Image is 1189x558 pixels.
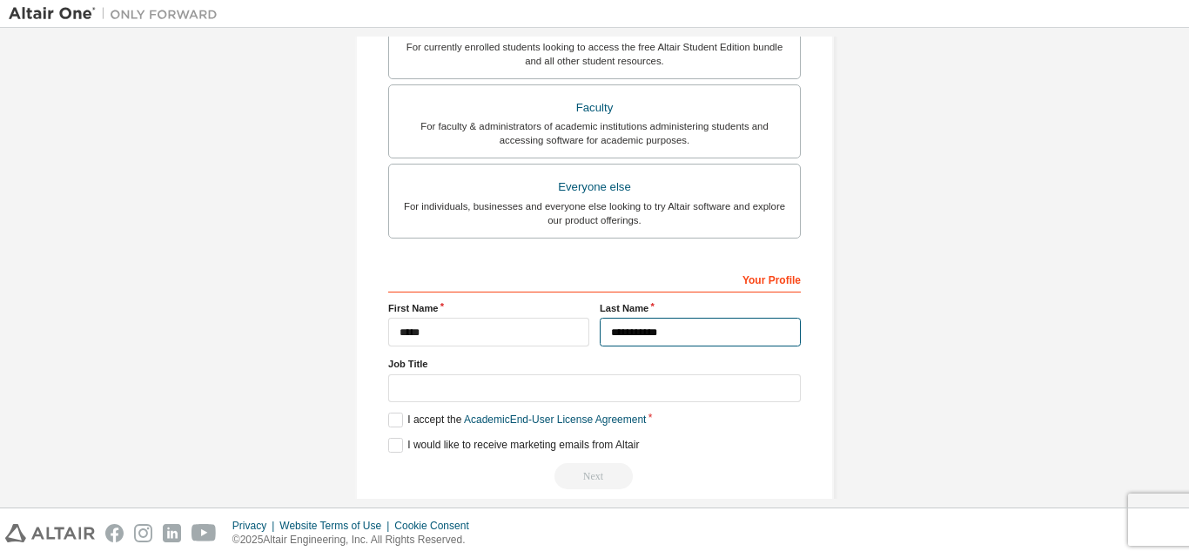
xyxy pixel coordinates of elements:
[191,524,217,542] img: youtube.svg
[388,413,646,427] label: I accept the
[105,524,124,542] img: facebook.svg
[5,524,95,542] img: altair_logo.svg
[163,524,181,542] img: linkedin.svg
[400,96,789,120] div: Faculty
[400,40,789,68] div: For currently enrolled students looking to access the free Altair Student Edition bundle and all ...
[388,265,801,292] div: Your Profile
[400,119,789,147] div: For faculty & administrators of academic institutions administering students and accessing softwa...
[400,199,789,227] div: For individuals, businesses and everyone else looking to try Altair software and explore our prod...
[388,438,639,453] label: I would like to receive marketing emails from Altair
[394,519,479,533] div: Cookie Consent
[9,5,226,23] img: Altair One
[464,413,646,426] a: Academic End-User License Agreement
[388,357,801,371] label: Job Title
[232,533,480,548] p: © 2025 Altair Engineering, Inc. All Rights Reserved.
[232,519,279,533] div: Privacy
[600,301,801,315] label: Last Name
[400,175,789,199] div: Everyone else
[279,519,394,533] div: Website Terms of Use
[134,524,152,542] img: instagram.svg
[388,301,589,315] label: First Name
[388,463,801,489] div: Read and acccept EULA to continue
